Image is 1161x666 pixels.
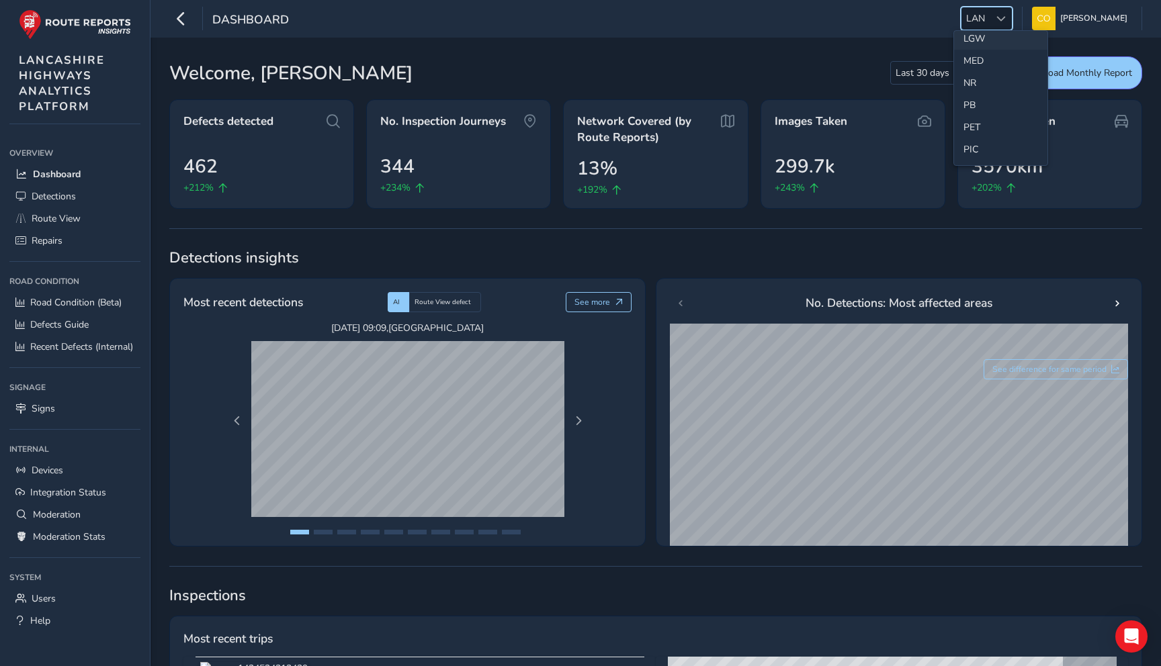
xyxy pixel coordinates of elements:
span: [DATE] 09:09 , [GEOGRAPHIC_DATA] [251,322,564,334]
span: Integration Status [30,486,106,499]
a: Moderation Stats [9,526,140,548]
div: Open Intercom Messenger [1115,620,1148,653]
span: Defects Guide [30,318,89,331]
span: Moderation Stats [33,530,105,543]
span: +243% [775,181,805,195]
button: Page 6 [408,530,427,534]
button: Page 4 [361,530,380,534]
a: Moderation [9,504,140,526]
button: Download Monthly Report [996,56,1142,89]
span: Road Condition (Beta) [30,296,122,309]
span: +202% [972,181,1002,195]
span: +192% [577,183,607,197]
span: Users [32,592,56,605]
button: Page 9 [478,530,497,534]
span: 344 [380,152,415,181]
div: Road Condition [9,271,140,291]
button: Page 5 [384,530,403,534]
span: See more [574,297,610,307]
span: Welcome, [PERSON_NAME] [169,59,413,87]
li: RAIL [954,160,1047,183]
div: Overview [9,143,140,163]
span: Most recent trips [183,630,273,647]
span: Route View [32,212,81,225]
li: PB [954,94,1047,116]
div: System [9,567,140,587]
span: Defects detected [183,113,273,130]
button: Page 1 [290,530,309,534]
span: Recent Defects (Internal) [30,340,133,353]
button: Page 7 [431,530,450,534]
span: Last 30 days [891,62,954,84]
a: Integration Status [9,481,140,504]
a: Devices [9,459,140,481]
span: No. Detections: Most affected areas [806,294,992,312]
button: See more [566,292,632,312]
button: Previous Page [228,412,247,430]
span: Route View defect [415,297,471,307]
span: LAN [961,7,990,30]
div: AI [388,292,409,312]
li: PET [954,116,1047,138]
a: Users [9,587,140,610]
span: Moderation [33,508,81,521]
span: Detections insights [169,248,1142,268]
a: Help [9,610,140,632]
img: diamond-layout [1032,7,1056,30]
li: NR [954,72,1047,94]
button: Page 3 [337,530,356,534]
a: Recent Defects (Internal) [9,336,140,358]
span: Inspections [169,585,1142,606]
span: Most recent detections [183,293,303,311]
li: LGW [954,28,1047,50]
button: See difference for same period [984,359,1129,379]
span: Download Monthly Report [1020,66,1132,79]
span: Dashboard [33,168,81,181]
span: Devices [32,464,63,477]
button: Page 8 [455,530,474,534]
button: Page 2 [314,530,333,534]
span: Help [30,614,50,627]
a: Detections [9,185,140,207]
a: Repairs [9,230,140,252]
span: No. Inspection Journeys [380,113,506,130]
a: Dashboard [9,163,140,185]
span: Repairs [32,234,62,247]
span: 13% [577,154,617,183]
span: 462 [183,152,218,181]
a: Defects Guide [9,314,140,336]
span: 3570km [972,152,1043,181]
div: Route View defect [409,292,481,312]
div: Internal [9,439,140,459]
a: Road Condition (Beta) [9,291,140,314]
div: Signage [9,377,140,397]
span: See difference for same period [992,364,1107,375]
span: 299.7k [775,152,834,181]
button: [PERSON_NAME] [1032,7,1132,30]
span: AI [393,297,400,307]
button: Page 10 [502,530,521,534]
span: Images Taken [775,113,847,130]
span: Dashboard [212,11,289,30]
li: PIC [954,138,1047,160]
a: Route View [9,207,140,230]
a: Signs [9,397,140,420]
span: LANCASHIRE HIGHWAYS ANALYTICS PLATFORM [19,52,105,114]
span: Network Covered (by Route Reports) [577,113,718,145]
span: Detections [32,190,76,203]
span: Signs [32,402,55,415]
img: rr logo [19,9,131,40]
button: Next Page [569,412,588,430]
span: +212% [183,181,214,195]
li: MED [954,50,1047,72]
span: +234% [380,181,411,195]
span: [PERSON_NAME] [1060,7,1127,30]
